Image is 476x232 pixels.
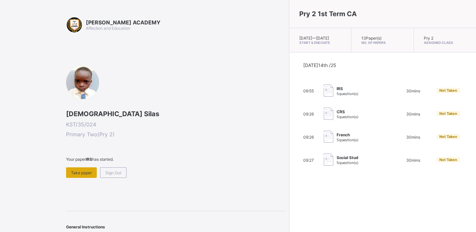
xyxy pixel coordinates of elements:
span: 30 mins [406,158,420,163]
span: 30 mins [406,135,420,140]
span: [PERSON_NAME] ACADEMY [86,19,161,26]
span: 5 question(s) [337,115,358,119]
span: 5 question(s) [337,160,358,165]
span: Pry 2 1st Term CA [299,10,357,18]
span: Primary Two ( Pry 2 ) [66,131,286,138]
span: Take paper [71,170,92,175]
span: 09:55 [303,88,314,93]
span: Sign Out [105,170,121,175]
span: 30 mins [406,88,420,93]
span: Not Taken [439,134,457,139]
span: 5 question(s) [337,138,358,142]
img: take_paper.cd97e1aca70de81545fe8e300f84619e.svg [324,108,333,120]
span: Pry 2 [424,36,433,41]
img: take_paper.cd97e1aca70de81545fe8e300f84619e.svg [324,153,333,166]
span: 09:26 [303,112,314,116]
span: [DATE] 14th /25 [303,62,336,68]
span: [DATE] — [DATE] [299,36,329,41]
span: Assigned Class [424,41,466,45]
span: IRS [337,86,358,91]
span: [DEMOGRAPHIC_DATA] Silas [66,110,286,118]
span: No. of Papers [361,41,403,45]
span: Your paper has started. [66,157,286,162]
span: 09:27 [303,158,314,163]
span: Social Stud [337,155,358,160]
span: Not Taken [439,111,457,116]
span: French [337,132,358,137]
span: 09:26 [303,135,314,140]
span: 5 question(s) [337,91,358,96]
span: Not Taken [439,157,457,162]
span: KST/35/024 [66,121,286,128]
span: General Instructions [66,224,105,229]
span: CRS [337,109,358,114]
img: take_paper.cd97e1aca70de81545fe8e300f84619e.svg [324,84,333,97]
b: IRS [86,157,92,162]
img: take_paper.cd97e1aca70de81545fe8e300f84619e.svg [324,131,333,143]
span: 13 Paper(s) [361,36,382,41]
span: Affection and Education [86,26,130,31]
span: Start & End Date [299,41,341,45]
span: Not Taken [439,88,457,93]
span: 30 mins [406,112,420,116]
